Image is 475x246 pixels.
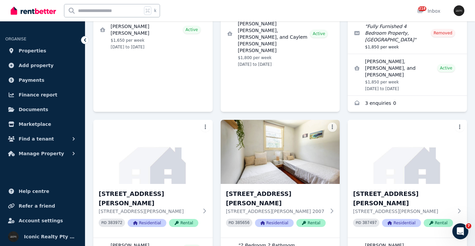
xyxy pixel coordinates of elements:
[24,233,77,241] span: Iconic Realty Pty Ltd
[418,6,426,11] span: 218
[5,185,80,198] a: Help centre
[5,73,80,87] a: Payments
[93,19,213,54] a: View details for Nicolas Gonzalo Nieva
[328,122,337,132] button: More options
[11,6,56,16] img: RentBetter
[221,120,340,184] img: 123 Jones St, Ultimo - 24
[5,132,80,146] button: Find a tenant
[362,221,377,225] code: 387497
[348,19,467,54] a: Edit listing: Fully Furnished 4 Bedroom Property, Bondi Junction
[5,199,80,213] a: Refer a friend
[226,208,326,215] p: [STREET_ADDRESS][PERSON_NAME] 2007
[101,221,107,225] small: PID
[108,221,122,225] code: 383972
[353,208,453,215] p: [STREET_ADDRESS][PERSON_NAME]
[348,96,467,112] a: Enquiries for 102 Birrell St, Bondi Junction # - 117
[99,189,198,208] h3: [STREET_ADDRESS][PERSON_NAME]
[348,54,467,95] a: View details for Lucy Dobson, Melissa Thomas, and Sophia Slone
[226,189,326,208] h3: [STREET_ADDRESS][PERSON_NAME]
[454,5,464,16] img: Iconic Realty Pty Ltd
[99,208,198,215] p: [STREET_ADDRESS][PERSON_NAME]
[19,47,46,55] span: Properties
[201,122,210,132] button: More options
[169,219,198,227] span: Rental
[19,91,57,99] span: Finance report
[154,8,156,13] span: k
[353,189,453,208] h3: [STREET_ADDRESS][PERSON_NAME]
[348,120,467,238] a: 125 Blair St, North Bondi # - 122[STREET_ADDRESS][PERSON_NAME][STREET_ADDRESS][PERSON_NAME]PID 38...
[424,219,453,227] span: Rental
[5,37,26,41] span: ORGANISE
[221,10,340,71] a: View details for Reece Ezekiel, Matthew James Henry Larkin, Patrick John Maude, and Caylem Rao Sh...
[296,219,326,227] span: Rental
[5,214,80,227] a: Account settings
[19,135,54,143] span: Find a tenant
[356,221,361,225] small: PID
[8,231,19,242] img: Iconic Realty Pty Ltd
[19,105,48,113] span: Documents
[221,120,340,238] a: 123 Jones St, Ultimo - 24[STREET_ADDRESS][PERSON_NAME][STREET_ADDRESS][PERSON_NAME] 2007PID 38565...
[417,8,440,14] div: Inbox
[19,120,51,128] span: Marketplace
[5,117,80,131] a: Marketplace
[93,120,213,238] a: 109/29 Newland St, Bondi Junction - 83[STREET_ADDRESS][PERSON_NAME][STREET_ADDRESS][PERSON_NAME]P...
[5,147,80,160] button: Manage Property
[19,202,55,210] span: Refer a friend
[19,150,64,158] span: Manage Property
[382,219,421,227] span: Residential
[93,120,213,184] img: 109/29 Newland St, Bondi Junction - 83
[255,219,294,227] span: Residential
[19,217,63,225] span: Account settings
[19,76,44,84] span: Payments
[5,103,80,116] a: Documents
[229,221,234,225] small: PID
[455,122,464,132] button: More options
[5,88,80,101] a: Finance report
[5,44,80,57] a: Properties
[5,59,80,72] a: Add property
[452,223,468,239] iframe: Intercom live chat
[466,223,471,229] span: 7
[348,120,467,184] img: 125 Blair St, North Bondi # - 122
[19,61,54,69] span: Add property
[19,187,49,195] span: Help centre
[235,221,250,225] code: 385656
[128,219,166,227] span: Residential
